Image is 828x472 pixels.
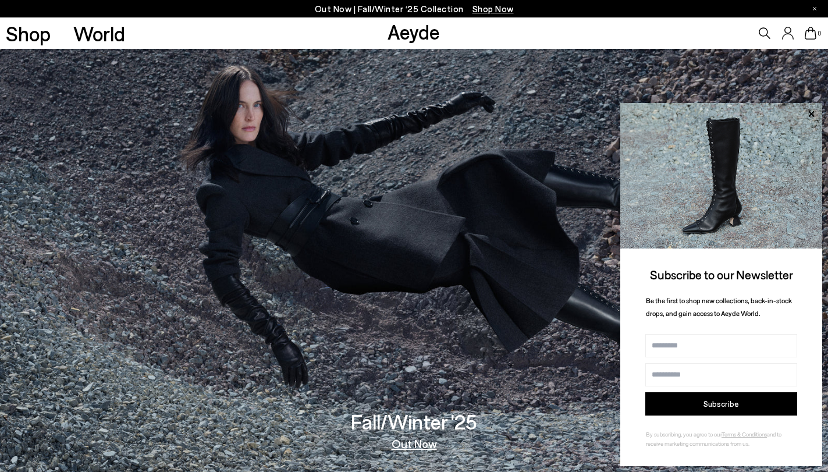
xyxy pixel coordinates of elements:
button: Subscribe [645,392,797,416]
a: Out Now [392,438,437,449]
img: 2a6287a1333c9a56320fd6e7b3c4a9a9.jpg [620,103,822,249]
span: Subscribe to our Newsletter [650,267,793,282]
a: 0 [805,27,816,40]
h3: Fall/Winter '25 [351,411,477,432]
a: Shop [6,23,51,44]
a: World [73,23,125,44]
p: Out Now | Fall/Winter ‘25 Collection [315,2,514,16]
span: 0 [816,30,822,37]
a: Terms & Conditions [722,431,767,438]
a: Aeyde [388,19,440,44]
span: Be the first to shop new collections, back-in-stock drops, and gain access to Aeyde World. [646,296,792,318]
span: By subscribing, you agree to our [646,431,722,438]
span: Navigate to /collections/new-in [472,3,514,14]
